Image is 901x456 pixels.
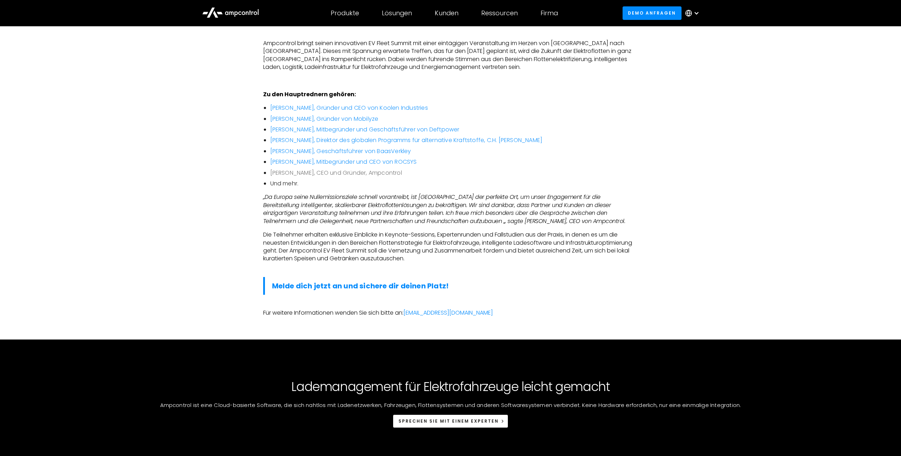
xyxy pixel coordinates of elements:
[263,193,625,225] em: „Da Europa seine Nullemissionsziele schnell vorantreibt, ist [GEOGRAPHIC_DATA] der perfekte Ort, ...
[435,9,458,17] div: Kunden
[382,9,412,17] div: Lösungen
[393,414,508,428] a: Sprechen Sie mit einem Experten
[270,125,460,134] a: [PERSON_NAME], Mitbegründer und Geschäftsführer von Deftpower
[263,77,638,85] p: ‍
[263,26,638,33] p: ‍
[398,418,499,424] div: Sprechen Sie mit einem Experten
[263,231,638,263] p: Die Teilnehmer erhalten exklusive Einblicke in Keynote-Sessions, Expertenrunden und Fallstudien a...
[270,147,411,155] a: [PERSON_NAME], Geschäftsführer von BaasVerkley
[270,136,543,144] a: [PERSON_NAME], Direktor des globalen Programms für alternative Kraftstoffe, C.H. [PERSON_NAME]
[263,39,638,71] p: Ampcontrol bringt seinen innovativen EV Fleet Summit mit einer eintägigen Veranstaltung im Herzen...
[272,281,449,291] a: Melde dich jetzt an und sichere dir deinen Platz!
[403,309,493,317] a: [EMAIL_ADDRESS][DOMAIN_NAME]
[270,169,402,177] a: [PERSON_NAME], CEO und Gründer, Ampcontrol
[270,104,428,112] a: [PERSON_NAME], Gründer und CEO von Koolen Industries
[481,9,518,17] div: Ressourcen
[541,9,558,17] div: Firma
[331,9,359,17] div: Produkte
[263,90,356,98] strong: Zu den Hauptrednern gehören:
[270,180,638,188] li: Und mehr.
[270,115,379,123] a: [PERSON_NAME], Gründer von Mobilyze
[263,309,638,317] p: Für weitere Informationen wenden Sie sich bitte an:
[263,193,638,225] p: ‍
[270,158,417,166] a: [PERSON_NAME], Mitbegründer und CEO von ROCSYS
[291,379,609,394] h2: Lademanagement für Elektrofahrzeuge leicht gemacht
[125,401,777,409] p: Ampcontrol ist eine Cloud-basierte Software, die sich nahtlos mit Ladenetzwerken, Fahrzeugen, Flo...
[623,6,682,20] a: Demo anfragen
